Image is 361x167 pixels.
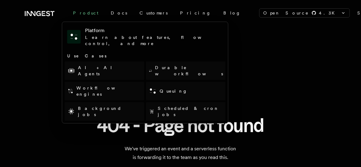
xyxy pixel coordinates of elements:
a: Workflow engines [65,82,144,100]
a: Pricing [174,7,217,19]
span: Open Source [263,10,309,16]
p: We've triggered an event and a serverless function is forwarding it to the team as you read this. [92,144,270,162]
a: PlatformLearn about features, flow control, and more [65,24,226,49]
a: Customers [133,7,174,19]
a: Background jobs [65,102,144,121]
a: AI + AI Agents [65,61,144,80]
span: Learn about features, flow control, and more [85,35,217,46]
div: Product [67,7,105,19]
a: Queuing [146,82,226,100]
h1: 404 - Page not found [97,115,264,136]
span: 4.3 K [319,10,338,16]
a: Durable workflows [146,61,226,80]
h4: Platform [85,27,223,34]
a: Blog [217,7,247,19]
h3: Use Cases [65,53,226,59]
a: Scheduled & cron jobs [146,102,226,121]
a: Docs [105,7,133,19]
